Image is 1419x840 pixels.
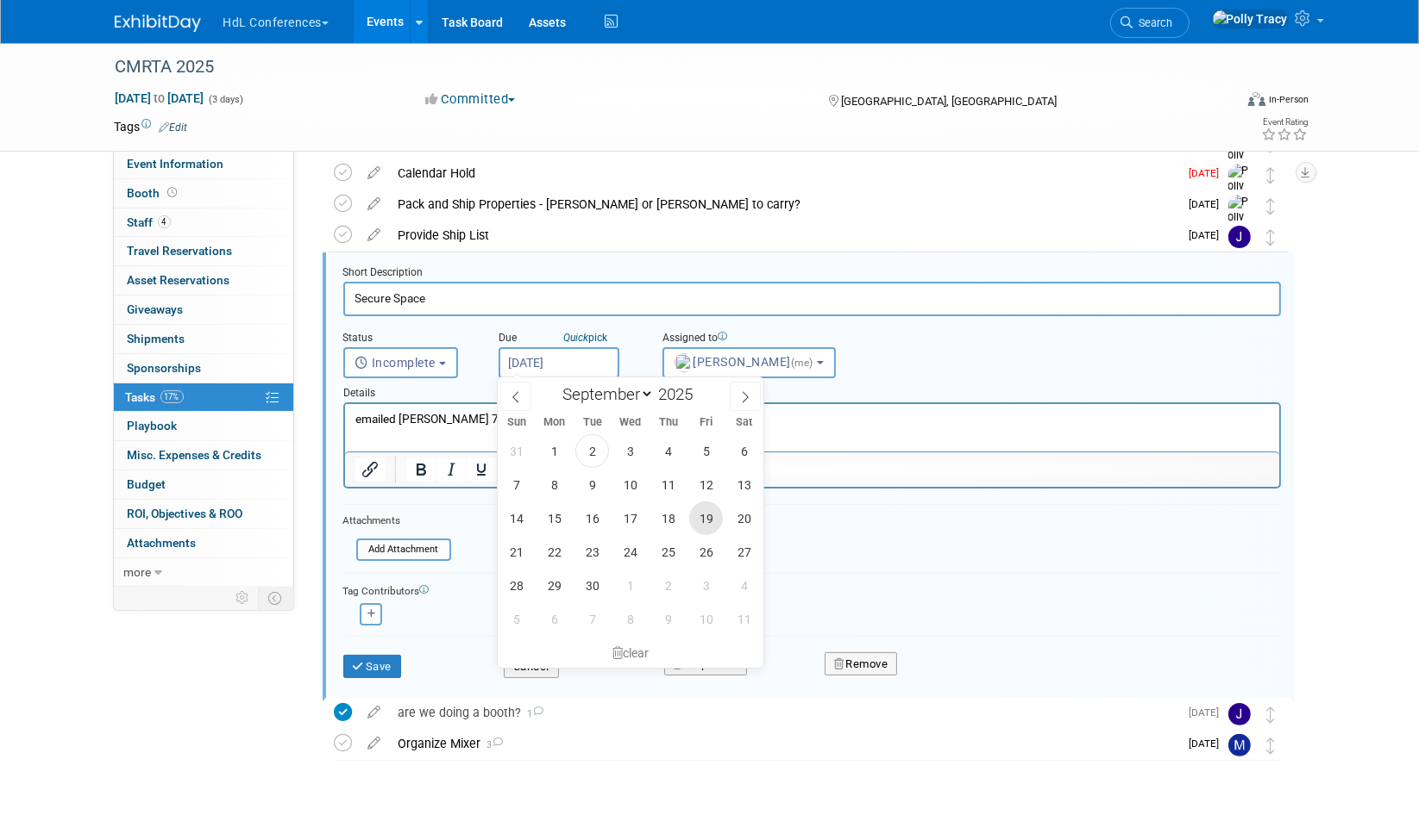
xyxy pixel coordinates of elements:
[537,569,571,602] span: September 29, 2025
[574,417,612,428] span: Tue
[343,282,1281,315] input: Name of task or a short description
[115,15,201,32] img: ExhibitDay
[360,165,390,181] a: edit
[499,569,533,602] span: September 28, 2025
[688,417,725,428] span: Fri
[499,602,533,636] span: October 5, 2025
[522,708,544,719] span: 1
[343,347,458,378] button: Incomplete
[791,357,813,369] span: (me)
[343,513,451,528] div: Attachments
[114,441,293,470] a: Misc. Expenses & Credits
[152,91,168,105] span: to
[419,90,522,109] button: Committed
[537,602,571,636] span: October 6, 2025
[1228,226,1251,248] img: Johnny Nguyen
[575,569,609,602] span: September 30, 2025
[1248,92,1265,106] img: Format-Inperson.png
[689,535,723,569] span: September 26, 2025
[128,507,243,520] span: ROI, Objectives & ROO
[1228,734,1251,756] img: Melissa Heiselt
[114,296,293,324] a: Giveaways
[564,332,589,344] i: Quick
[499,535,533,569] span: September 21, 2025
[654,384,706,404] input: Year
[390,698,1179,727] div: are we doing a booth?
[537,501,571,535] span: September 15, 2025
[725,417,763,428] span: Sat
[343,331,473,347] div: Status
[727,602,761,636] span: October 11, 2025
[360,705,390,720] a: edit
[355,457,385,482] button: Insert/edit link
[466,457,495,482] button: Underline
[1190,229,1228,241] span: [DATE]
[613,434,647,468] span: September 3, 2025
[343,378,1281,402] div: Details
[537,535,571,569] span: September 22, 2025
[114,237,293,265] a: Travel Reservations
[1267,706,1276,723] i: Move task
[1267,167,1276,184] i: Move task
[651,434,685,468] span: September 4, 2025
[1190,706,1228,719] span: [DATE]
[343,581,1281,599] div: Tag Contributors
[1228,703,1251,725] img: Johnny Nguyen
[499,501,533,535] span: September 14, 2025
[128,215,171,229] span: Staff
[1268,93,1309,106] div: In-Person
[126,390,184,404] span: Tasks
[841,95,1057,108] span: [GEOGRAPHIC_DATA], [GEOGRAPHIC_DATA]
[575,501,609,535] span: September 16, 2025
[575,434,609,468] span: September 2, 2025
[537,434,571,468] span: September 1, 2025
[114,529,293,557] a: Attachments
[160,390,184,403] span: 17%
[555,383,654,405] select: Month
[360,736,390,751] a: edit
[1212,9,1289,28] img: Polly Tracy
[1190,167,1228,179] span: [DATE]
[124,565,152,579] span: more
[1190,198,1228,210] span: [DATE]
[689,602,723,636] span: October 10, 2025
[575,468,609,501] span: September 9, 2025
[390,159,1179,188] div: Calendar Hold
[689,569,723,602] span: October 3, 2025
[114,179,293,208] a: Booth
[1228,195,1254,240] img: Polly Tracy
[727,535,761,569] span: September 27, 2025
[128,536,197,550] span: Attachments
[114,500,293,528] a: ROI, Objectives & ROO
[675,355,817,369] span: [PERSON_NAME]
[613,602,647,636] span: October 8, 2025
[128,244,233,258] span: Travel Reservations
[651,602,685,636] span: October 9, 2025
[689,501,723,535] span: September 19, 2025
[651,501,685,535] span: September 18, 2025
[481,739,504,750] span: 3
[128,157,224,171] span: Event Information
[1267,229,1276,246] i: Move task
[114,208,293,237] a: Staff4
[165,186,181,199] span: Booth not reserved yet
[343,655,402,679] button: Save
[651,468,685,501] span: September 11, 2025
[114,354,293,383] a: Sponsorships
[613,501,647,535] span: September 17, 2025
[650,417,688,428] span: Thu
[727,468,761,501] span: September 13, 2025
[1228,133,1254,178] img: Polly Tracy
[575,602,609,636] span: October 7, 2025
[208,94,244,105] span: (3 days)
[405,457,435,482] button: Bold
[498,638,763,668] div: clear
[1261,118,1308,127] div: Event Rating
[613,569,647,602] span: October 1, 2025
[114,150,293,178] a: Event Information
[114,383,293,412] a: Tasks17%
[498,417,536,428] span: Sun
[662,347,836,378] button: [PERSON_NAME](me)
